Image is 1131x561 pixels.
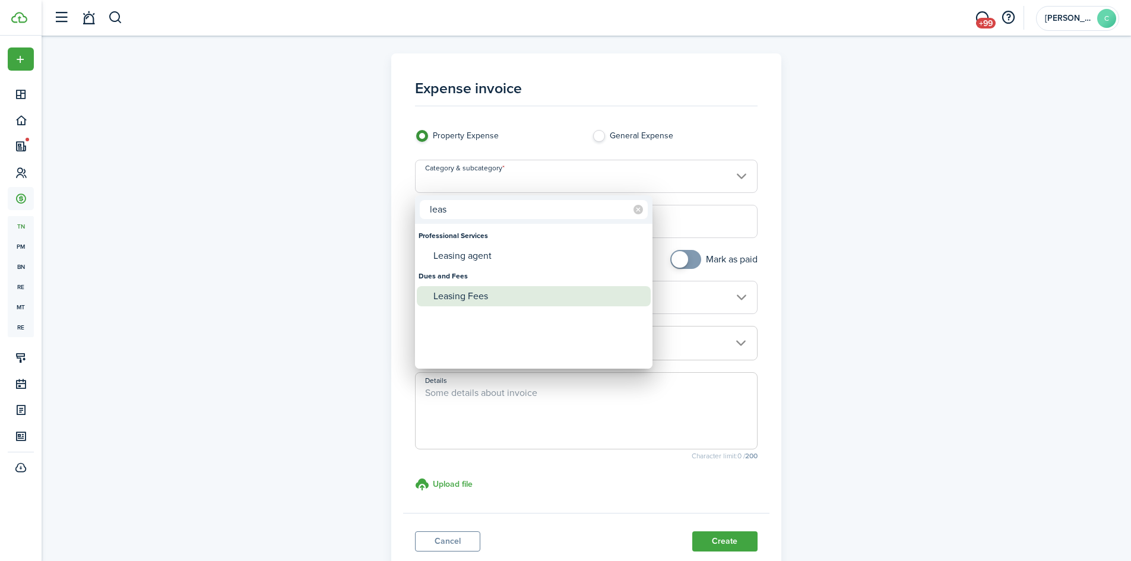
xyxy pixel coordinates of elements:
mbsc-wheel: Category & subcategory [415,224,652,369]
div: Leasing agent [433,246,644,266]
input: Search [420,200,648,219]
div: Professional Services [419,226,649,246]
div: Dues and Fees [419,266,649,286]
div: Leasing Fees [433,286,644,306]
